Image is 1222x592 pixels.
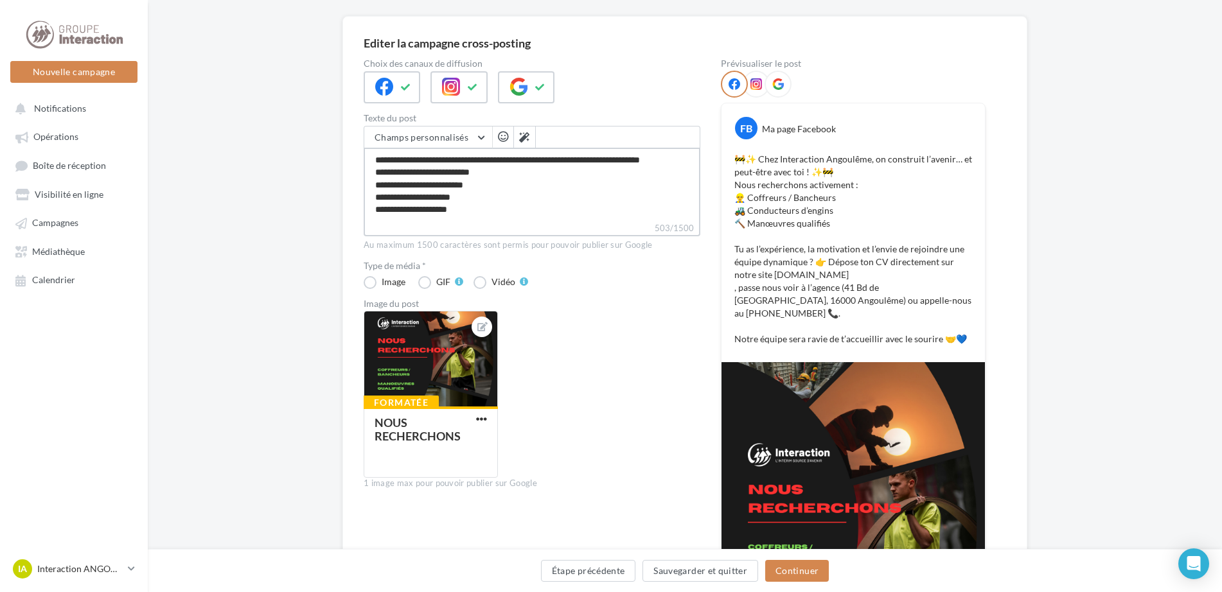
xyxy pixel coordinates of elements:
[10,61,137,83] button: Nouvelle campagne
[364,396,439,410] div: Formatée
[375,415,461,443] div: NOUS RECHERCHONS
[364,59,700,68] label: Choix des canaux de diffusion
[18,562,27,575] span: IA
[8,268,140,291] a: Calendrier
[10,557,137,581] a: IA Interaction ANGOULÈME
[364,114,700,123] label: Texte du post
[32,218,78,229] span: Campagnes
[8,211,140,234] a: Campagnes
[735,117,757,139] div: FB
[364,126,492,148] button: Champs personnalisés
[436,277,450,286] div: GIF
[541,560,636,582] button: Étape précédente
[32,275,75,286] span: Calendrier
[35,189,103,200] span: Visibilité en ligne
[642,560,758,582] button: Sauvegarder et quitter
[364,478,700,489] div: 1 image max pour pouvoir publier sur Google
[734,153,972,345] p: 🚧✨ Chez Interaction Angoulême, on construit l’avenir… et peut-être avec toi ! ✨🚧 Nous recherchons...
[8,182,140,205] a: Visibilité en ligne
[8,96,135,119] button: Notifications
[375,132,468,143] span: Champs personnalisés
[8,239,140,263] a: Médiathèque
[364,222,700,236] label: 503/1500
[8,153,140,177] a: Boîte de réception
[37,562,123,575] p: Interaction ANGOULÈME
[32,246,85,257] span: Médiathèque
[8,125,140,148] a: Opérations
[364,261,700,270] label: Type de média *
[364,239,700,251] div: Au maximum 1500 caractères sont permis pour pouvoir publier sur Google
[34,103,86,114] span: Notifications
[765,560,829,582] button: Continuer
[364,299,700,308] div: Image du post
[721,59,986,68] div: Prévisualiser le post
[1178,548,1209,579] div: Open Intercom Messenger
[382,277,405,286] div: Image
[762,123,836,135] div: Ma page Facebook
[33,160,106,171] span: Boîte de réception
[33,132,78,143] span: Opérations
[364,37,531,49] div: Editer la campagne cross-posting
[491,277,515,286] div: Vidéo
